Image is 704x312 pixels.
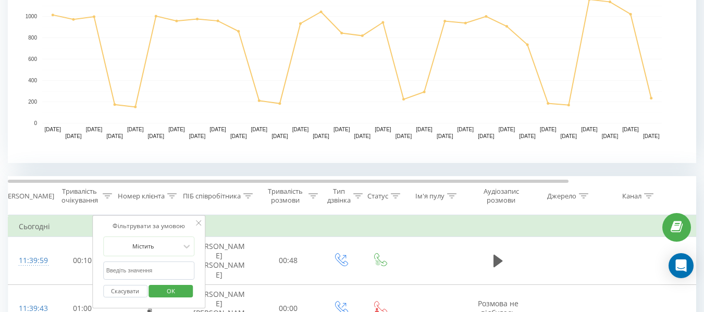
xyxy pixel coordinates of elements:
[28,99,37,105] text: 200
[230,133,247,139] text: [DATE]
[106,133,123,139] text: [DATE]
[45,127,61,132] text: [DATE]
[416,127,433,132] text: [DATE]
[437,133,453,139] text: [DATE]
[256,237,321,285] td: 00:48
[519,133,536,139] text: [DATE]
[28,78,37,83] text: 400
[476,187,526,205] div: Аудіозапис розмови
[59,187,100,205] div: Тривалість очікування
[327,187,351,205] div: Тип дзвінка
[26,14,38,19] text: 1000
[540,127,557,132] text: [DATE]
[28,35,37,41] text: 800
[622,192,641,201] div: Канал
[19,251,40,271] div: 11:39:59
[415,192,444,201] div: Ім'я пулу
[103,261,195,280] input: Введіть значення
[183,237,256,285] td: [PERSON_NAME] [PERSON_NAME]
[334,127,350,132] text: [DATE]
[118,192,165,201] div: Номер клієнта
[313,133,329,139] text: [DATE]
[561,133,577,139] text: [DATE]
[209,127,226,132] text: [DATE]
[103,285,147,298] button: Скасувати
[354,133,371,139] text: [DATE]
[2,192,54,201] div: [PERSON_NAME]
[375,127,391,132] text: [DATE]
[602,133,619,139] text: [DATE]
[86,127,103,132] text: [DATE]
[478,133,495,139] text: [DATE]
[251,127,268,132] text: [DATE]
[156,283,186,299] span: OK
[367,192,388,201] div: Статус
[149,285,193,298] button: OK
[458,127,474,132] text: [DATE]
[669,253,694,278] div: Open Intercom Messenger
[271,133,288,139] text: [DATE]
[34,120,37,126] text: 0
[148,133,165,139] text: [DATE]
[292,127,309,132] text: [DATE]
[65,133,82,139] text: [DATE]
[622,127,639,132] text: [DATE]
[581,127,598,132] text: [DATE]
[50,237,115,285] td: 00:10
[183,192,241,201] div: ПІБ співробітника
[168,127,185,132] text: [DATE]
[127,127,144,132] text: [DATE]
[643,133,660,139] text: [DATE]
[28,56,37,62] text: 600
[499,127,515,132] text: [DATE]
[103,221,195,231] div: Фільтрувати за умовою
[547,192,576,201] div: Джерело
[265,187,306,205] div: Тривалість розмови
[189,133,206,139] text: [DATE]
[396,133,412,139] text: [DATE]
